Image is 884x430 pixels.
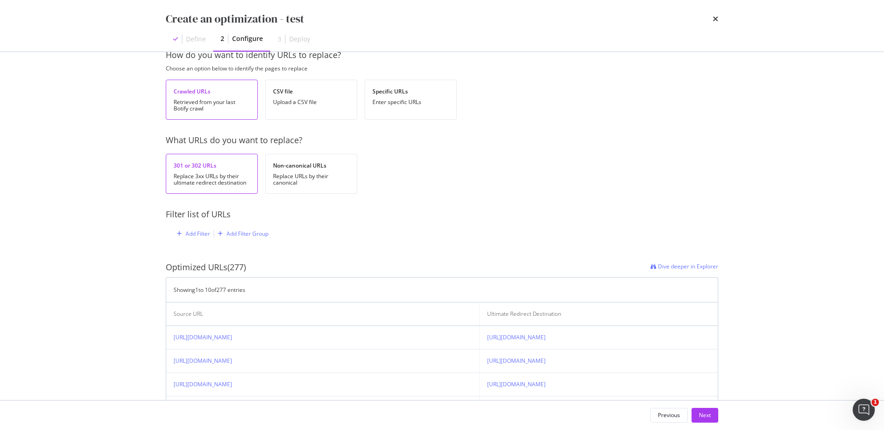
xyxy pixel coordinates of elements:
[174,357,232,365] a: [URL][DOMAIN_NAME]
[650,408,688,423] button: Previous
[166,49,718,61] div: How do you want to identify URLs to replace?
[658,411,680,419] div: Previous
[166,302,480,326] th: Source URL
[487,333,546,341] a: [URL][DOMAIN_NAME]
[174,333,232,341] a: [URL][DOMAIN_NAME]
[372,87,449,95] div: Specific URLs
[174,99,250,112] div: Retrieved from your last Botify crawl
[214,228,268,239] button: Add Filter Group
[651,261,718,273] a: Dive deeper in Explorer
[227,230,268,238] div: Add Filter Group
[174,162,250,169] div: 301 or 302 URLs
[289,35,310,44] div: Deploy
[174,380,232,388] a: [URL][DOMAIN_NAME]
[221,34,224,43] div: 2
[166,65,718,72] div: Choose an option below to identify the pages to replace
[174,173,250,186] div: Replace 3xx URLs by their ultimate redirect destination
[273,87,349,95] div: CSV file
[853,399,875,421] iframe: Intercom live chat
[487,357,546,365] a: [URL][DOMAIN_NAME]
[166,261,246,273] div: Optimized URLs (277)
[186,230,210,238] div: Add Filter
[658,262,718,270] span: Dive deeper in Explorer
[278,35,281,44] div: 3
[273,173,349,186] div: Replace URLs by their canonical
[372,99,449,105] div: Enter specific URLs
[174,286,245,294] div: Showing 1 to 10 of 277 entries
[699,411,711,419] div: Next
[273,162,349,169] div: Non-canonical URLs
[872,399,879,406] span: 1
[692,408,718,423] button: Next
[713,11,718,27] div: times
[166,11,304,27] div: Create an optimization - test
[186,35,206,44] div: Define
[174,87,250,95] div: Crawled URLs
[232,34,263,43] div: Configure
[273,99,349,105] div: Upload a CSV file
[487,380,546,388] a: [URL][DOMAIN_NAME]
[173,228,210,239] button: Add Filter
[166,209,718,221] div: Filter list of URLs
[166,134,718,146] div: What URLs do you want to replace?
[480,302,718,326] th: Ultimate Redirect Destination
